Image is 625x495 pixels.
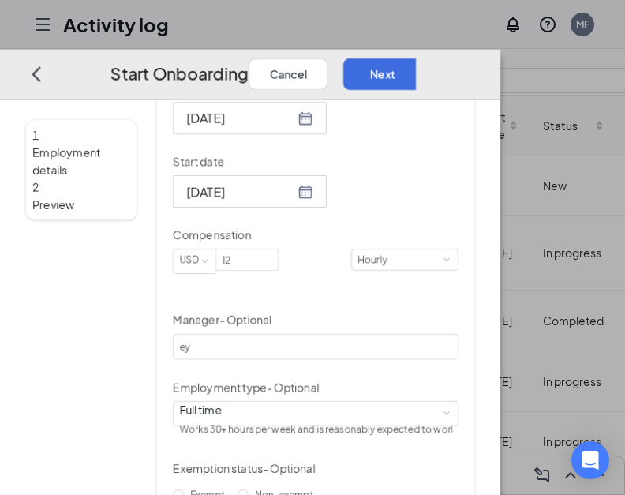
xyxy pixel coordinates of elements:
[173,312,458,328] p: Manager
[216,249,278,270] input: Amount
[173,459,458,475] p: Exemption status
[571,441,609,479] div: Open Intercom Messenger
[32,144,130,178] span: Employment details
[173,378,458,394] p: Employment type
[179,417,440,441] div: Works 30+ hours per week and is reasonably expected to work
[219,313,271,327] span: - Optional
[173,227,458,242] p: Compensation
[110,61,249,87] h3: Start Onboarding
[32,128,39,142] span: 1
[186,182,294,201] input: Aug 26, 2025
[357,249,398,270] div: Hourly
[186,108,294,128] input: Aug 27, 2025
[263,460,315,474] span: - Optional
[32,196,130,213] span: Preview
[179,401,451,441] div: [object Object]
[173,334,458,359] input: Manager name
[179,401,440,417] div: Full time
[179,249,210,270] div: USD
[267,379,319,393] span: - Optional
[173,153,458,169] p: Start date
[343,58,422,89] button: Next
[32,180,39,194] span: 2
[249,58,327,89] button: Cancel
